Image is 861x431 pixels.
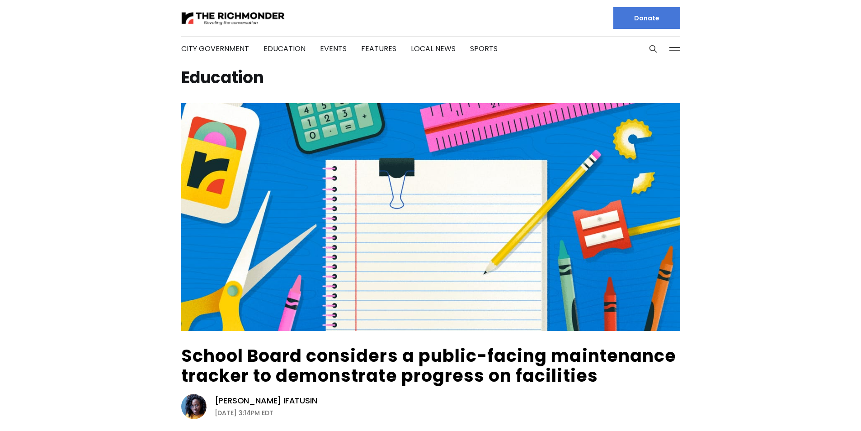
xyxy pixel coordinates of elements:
[181,43,249,54] a: City Government
[361,43,396,54] a: Features
[320,43,347,54] a: Events
[181,71,680,85] h1: Education
[181,344,677,388] a: School Board considers a public-facing maintenance tracker to demonstrate progress on facilities
[470,43,498,54] a: Sports
[181,10,285,26] img: The Richmonder
[785,387,861,431] iframe: portal-trigger
[613,7,680,29] a: Donate
[646,42,660,56] button: Search this site
[215,407,273,418] time: [DATE] 3:14PM EDT
[411,43,456,54] a: Local News
[263,43,306,54] a: Education
[215,395,317,406] a: [PERSON_NAME] Ifatusin
[181,394,207,419] img: Victoria A. Ifatusin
